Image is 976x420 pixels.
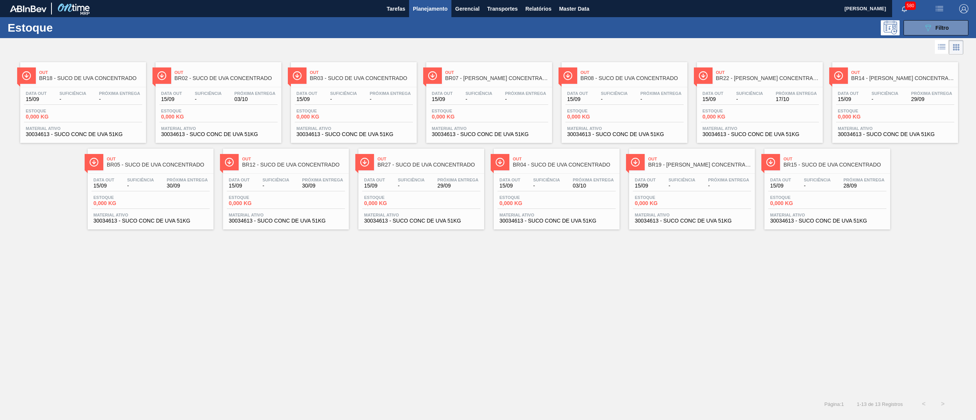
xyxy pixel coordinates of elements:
[716,75,819,81] span: BR22 - SUCO DE UVA CONCENTRADO
[161,109,215,113] span: Estoque
[525,4,551,13] span: Relatórios
[567,126,682,131] span: Material ativo
[838,114,891,120] span: 0,000 KG
[631,157,640,167] img: Ícone
[364,200,417,206] span: 0,000 KG
[377,162,480,168] span: BR27 - SUCO DE UVA CONCENTRADO
[838,91,859,96] span: Data out
[851,70,954,75] span: Out
[421,56,556,143] a: ÍconeOutBR07 - [PERSON_NAME] CONCENTRADOData out15/09Suficiência-Próxima Entrega-Estoque0,000 KGM...
[364,183,385,189] span: 15/09
[8,23,126,32] h1: Estoque
[573,178,614,182] span: Próxima Entrega
[936,25,949,31] span: Filtro
[377,157,480,161] span: Out
[310,75,413,81] span: BR03 - SUCO DE UVA CONCENTRADO
[364,195,417,200] span: Estoque
[567,131,682,137] span: 30034613 - SUCO CONC DE UVA 51KG
[601,96,628,102] span: -
[466,91,492,96] span: Suficiência
[195,91,222,96] span: Suficiência
[437,178,478,182] span: Próxima Entrega
[99,96,140,102] span: -
[856,401,903,407] span: 1 - 13 de 13 Registros
[285,56,421,143] a: ÍconeOutBR03 - SUCO DE UVA CONCENTRADOData out15/09Suficiência-Próxima Entrega-Estoque0,000 KGMat...
[39,75,142,81] span: BR18 - SUCO DE UVA CONCENTRADO
[533,183,560,189] span: -
[567,96,588,102] span: 15/09
[229,195,282,200] span: Estoque
[445,75,548,81] span: BR07 - SUCO DE UVA CONCENTRADO
[330,91,357,96] span: Suficiência
[708,178,749,182] span: Próxima Entrega
[432,114,485,120] span: 0,000 KG
[413,4,448,13] span: Planejamento
[234,91,276,96] span: Próxima Entrega
[297,126,411,131] span: Material ativo
[161,91,182,96] span: Data out
[26,96,47,102] span: 15/09
[302,178,343,182] span: Próxima Entrega
[708,183,749,189] span: -
[881,20,900,35] div: Pogramando: nenhum usuário selecionado
[364,213,478,217] span: Material ativo
[635,213,749,217] span: Material ativo
[175,75,278,81] span: BR02 - SUCO DE UVA CONCENTRADO
[26,126,140,131] span: Material ativo
[150,56,285,143] a: ÍconeOutBR02 - SUCO DE UVA CONCENTRADOData out15/09Suficiência-Próxima Entrega03/10Estoque0,000 K...
[445,70,548,75] span: Out
[668,183,695,189] span: -
[161,114,215,120] span: 0,000 KG
[229,200,282,206] span: 0,000 KG
[26,91,47,96] span: Data out
[911,91,952,96] span: Próxima Entrega
[499,195,553,200] span: Estoque
[640,91,682,96] span: Próxima Entrega
[499,213,614,217] span: Material ativo
[668,178,695,182] span: Suficiência
[195,96,222,102] span: -
[834,71,843,80] img: Ícone
[691,56,827,143] a: ÍconeOutBR22 - [PERSON_NAME] CONCENTRADOData out15/09Suficiência-Próxima Entrega17/10Estoque0,000...
[770,213,884,217] span: Material ativo
[488,143,623,229] a: ÍconeOutBR04 - SUCO DE UVA CONCENTRADOData out15/09Suficiência-Próxima Entrega03/10Estoque0,000 K...
[234,96,276,102] span: 03/10
[905,2,916,10] span: 580
[432,131,546,137] span: 30034613 - SUCO CONC DE UVA 51KG
[10,5,47,12] img: TNhmsLtSVTkK8tSr43FrP2fwEKptu5GPRR3wAAAABJRU5ErkJggg==
[736,91,763,96] span: Suficiência
[533,178,560,182] span: Suficiência
[175,70,278,75] span: Out
[573,183,614,189] span: 03/10
[89,157,99,167] img: Ícone
[635,195,688,200] span: Estoque
[229,213,343,217] span: Material ativo
[851,75,954,81] span: BR14 - SUCO DE UVA CONCENTRADO
[623,143,759,229] a: ÍconeOutBR19 - [PERSON_NAME] CONCENTRADOData out15/09Suficiência-Próxima Entrega-Estoque0,000 KGM...
[107,162,210,168] span: BR05 - SUCO DE UVA CONCENTRADO
[437,183,478,189] span: 29/09
[353,143,488,229] a: ÍconeOutBR27 - SUCO DE UVA CONCENTRADOData out15/09Suficiência-Próxima Entrega29/09Estoque0,000 K...
[127,183,154,189] span: -
[93,195,147,200] span: Estoque
[26,131,140,137] span: 30034613 - SUCO CONC DE UVA 51KG
[933,394,952,414] button: >
[432,109,485,113] span: Estoque
[432,91,453,96] span: Data out
[872,96,898,102] span: -
[703,131,817,137] span: 30034613 - SUCO CONC DE UVA 51KG
[499,183,520,189] span: 15/09
[217,143,353,229] a: ÍconeOutBR12 - SUCO DE UVA CONCENTRADOData out15/09Suficiência-Próxima Entrega30/09Estoque0,000 K...
[770,218,884,224] span: 30034613 - SUCO CONC DE UVA 51KG
[297,131,411,137] span: 30034613 - SUCO CONC DE UVA 51KG
[648,162,751,168] span: BR19 - SUCO DE UVA CONCENTRADO
[513,157,616,161] span: Out
[93,183,114,189] span: 15/09
[804,178,830,182] span: Suficiência
[892,3,917,14] button: Notificações
[59,91,86,96] span: Suficiência
[635,183,656,189] span: 15/09
[495,157,505,167] img: Ícone
[370,96,411,102] span: -
[107,157,210,161] span: Out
